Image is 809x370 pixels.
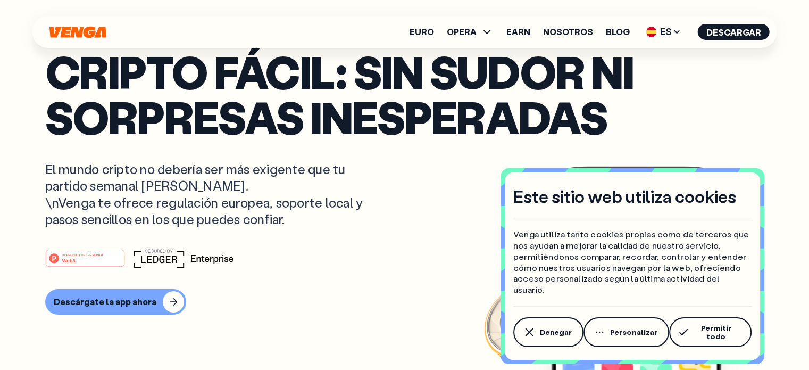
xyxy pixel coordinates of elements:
[45,289,764,315] a: Descárgate la app ahora
[45,161,381,227] p: El mundo cripto no debería ser más exigente que tu partido semanal [PERSON_NAME]. \nVenga te ofre...
[513,229,752,295] p: Venga utiliza tanto cookies propias como de terceros que nos ayudan a mejorar la calidad de nuest...
[689,201,766,277] img: USDC coin
[643,23,685,40] span: ES
[62,253,103,257] tspan: #1 PRODUCT OF THE MONTH
[543,28,593,36] a: Nosotros
[45,49,764,139] p: Cripto fácil: sin sudor ni sorpresas inesperadas
[45,256,125,269] a: #1 PRODUCT OF THE MONTHWeb3
[610,328,657,336] span: Personalizar
[62,258,75,264] tspan: Web3
[692,324,740,341] span: Permitir todo
[646,27,657,37] img: flag-es
[698,24,770,40] button: Descargar
[669,317,752,347] button: Permitir todo
[447,28,477,36] span: OPERA
[583,317,669,347] button: Personalizar
[506,28,530,36] a: Earn
[410,28,434,36] a: Euro
[45,289,186,315] button: Descárgate la app ahora
[606,28,630,36] a: Blog
[447,26,494,38] span: OPERA
[482,273,578,368] img: Bitcoin
[513,185,736,208] h4: Este sitio web utiliza cookies
[54,297,156,307] div: Descárgate la app ahora
[540,328,572,336] span: Denegar
[48,26,108,38] svg: Inicio
[513,317,583,347] button: Denegar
